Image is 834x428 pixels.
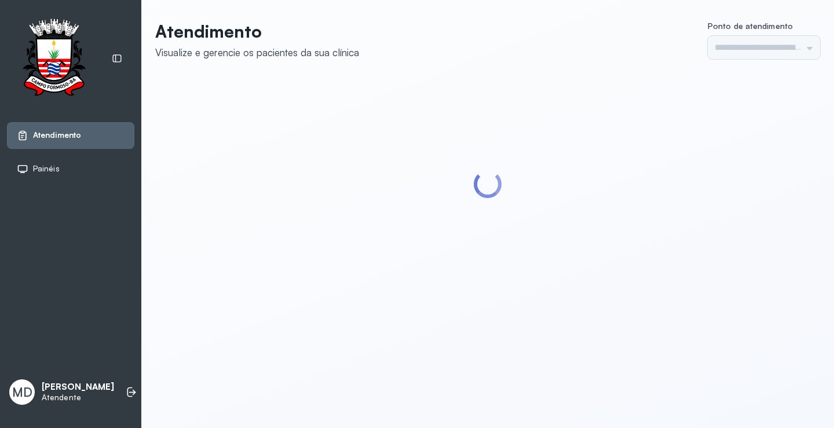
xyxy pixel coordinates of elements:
[42,393,114,403] p: Atendente
[33,130,81,140] span: Atendimento
[155,21,359,42] p: Atendimento
[12,19,96,99] img: Logotipo do estabelecimento
[155,46,359,58] div: Visualize e gerencie os pacientes da sua clínica
[708,21,793,31] span: Ponto de atendimento
[12,385,32,400] span: MD
[33,164,60,174] span: Painéis
[42,382,114,393] p: [PERSON_NAME]
[17,130,125,141] a: Atendimento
